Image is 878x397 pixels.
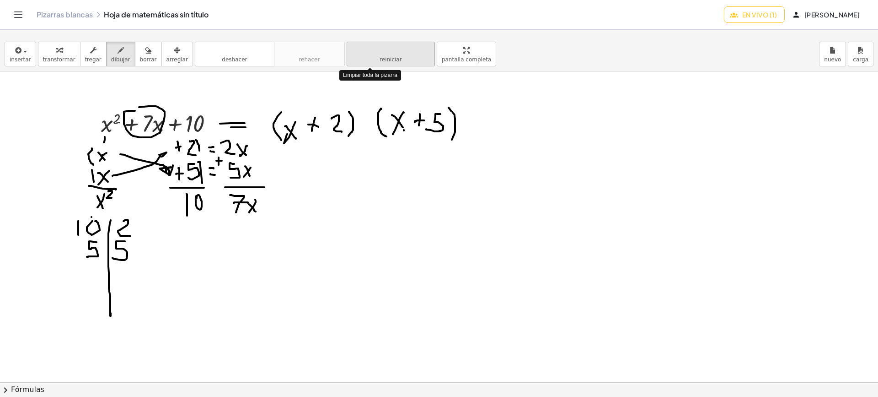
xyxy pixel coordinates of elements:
button: En vivo (1) [724,6,785,23]
button: nuevo [819,42,846,66]
font: rehacer [279,46,340,54]
font: Fórmulas [11,385,44,394]
font: pantalla completa [442,56,492,63]
font: fregar [85,56,102,63]
font: deshacer [200,46,269,54]
button: dibujar [106,42,135,66]
font: rehacer [299,56,320,63]
font: En vivo (1) [742,11,777,19]
button: rehacerrehacer [274,42,345,66]
font: deshacer [222,56,247,63]
button: pantalla completa [437,42,497,66]
button: carga [848,42,873,66]
font: Limpiar toda la pizarra [343,72,397,78]
font: borrar [140,56,157,63]
button: deshacerdeshacer [195,42,274,66]
button: transformar [38,42,80,66]
button: borrar [135,42,162,66]
font: refrescar [352,46,430,54]
button: insertar [5,42,36,66]
font: [PERSON_NAME] [804,11,860,19]
button: refrescarreiniciar [347,42,435,66]
font: nuevo [824,56,841,63]
button: arreglar [161,42,193,66]
font: insertar [10,56,31,63]
font: carga [853,56,868,63]
button: [PERSON_NAME] [787,6,867,23]
button: Cambiar navegación [11,7,26,22]
button: fregar [80,42,107,66]
font: dibujar [111,56,130,63]
font: arreglar [166,56,188,63]
font: reiniciar [380,56,402,63]
font: transformar [43,56,75,63]
a: Pizarras blancas [37,10,93,19]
